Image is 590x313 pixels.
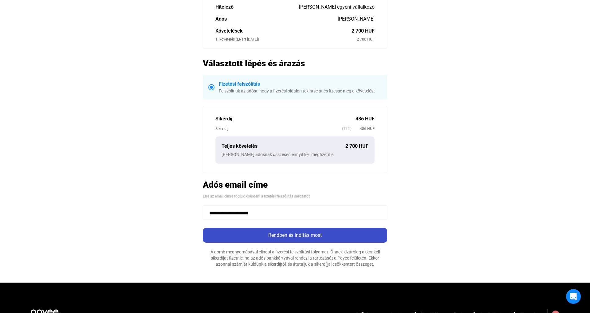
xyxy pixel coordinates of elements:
[215,115,356,123] div: Sikerdíj
[215,36,357,42] div: 1. követelés (Lejárt [DATE])
[566,289,581,304] div: Open Intercom Messenger
[205,232,385,239] div: Rendben és indítás most
[219,88,382,94] div: Felszólítjuk az adóst, hogy a fizetési oldalon tekintse át és fizesse meg a követelést
[215,126,342,132] div: Siker díj
[352,27,375,35] div: 2 700 HUF
[215,15,338,23] div: Adós
[203,249,387,267] div: A gomb megnyomásával elindul a fizetési felszólítási folyamat. Önnek kizárólag akkor kell sikerdí...
[345,143,368,150] div: 2 700 HUF
[222,143,345,150] div: Teljes követelés
[203,193,387,199] div: Erre az email címre fogjuk kiküldeni a fizetési felszólítás sorozatot
[203,228,387,243] button: Rendben és indítás most
[338,15,375,23] div: [PERSON_NAME]
[356,115,375,123] div: 486 HUF
[357,36,375,42] div: 2 700 HUF
[222,151,368,158] div: [PERSON_NAME] adósnak összesen ennyit kell megfizetnie
[299,3,375,11] div: [PERSON_NAME] egyéni vállalkozó
[215,27,352,35] div: Követelések
[352,126,375,132] span: 486 HUF
[219,80,382,88] div: Fizetési felszólítás
[203,179,387,190] h2: Adós email címe
[215,3,299,11] div: Hitelező
[203,58,387,69] h2: Választott lépés és árazás
[342,126,352,132] span: (18%)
